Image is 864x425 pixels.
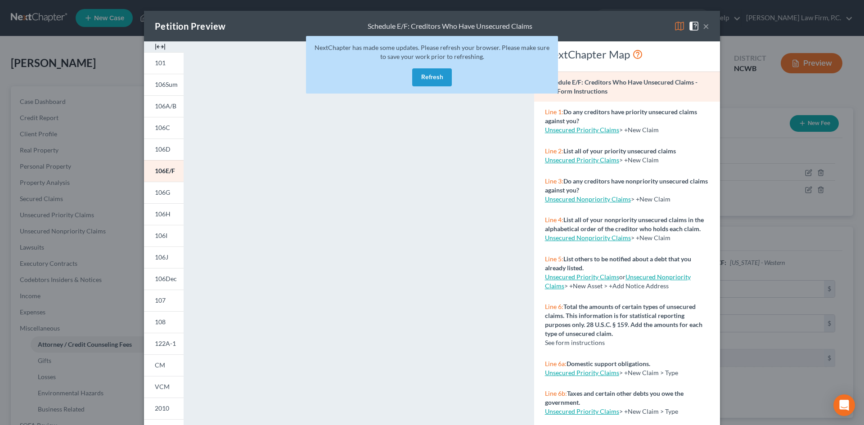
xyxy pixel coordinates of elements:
span: 106H [155,210,171,218]
span: 106G [155,188,170,196]
a: 106D [144,139,184,160]
strong: Do any creditors have nonpriority unsecured claims against you? [545,177,708,194]
div: Open Intercom Messenger [833,394,855,416]
a: Unsecured Priority Claims [545,156,619,164]
div: Petition Preview [155,20,225,32]
span: 106D [155,145,171,153]
a: 106E/F [144,160,184,182]
a: 106G [144,182,184,203]
a: 106Dec [144,268,184,290]
strong: Domestic support obligations. [567,360,650,367]
span: 106C [155,124,170,131]
a: Unsecured Priority Claims [545,407,619,415]
strong: Total the amounts of certain types of unsecured claims. This information is for statistical repor... [545,303,702,337]
a: 106Sum [144,74,184,95]
span: Line 3: [545,177,563,185]
span: 106I [155,232,167,239]
div: NextChapter Map [545,47,709,62]
span: Line 5: [545,255,563,263]
a: 122A-1 [144,333,184,354]
span: 107 [155,296,166,304]
span: > +New Asset > +Add Notice Address [545,273,691,290]
strong: List others to be notified about a debt that you already listed. [545,255,691,272]
span: 106Dec [155,275,177,282]
div: Schedule E/F: Creditors Who Have Unsecured Claims [368,21,532,31]
span: NextChapter has made some updates. Please refresh your browser. Please make sure to save your wor... [315,44,549,60]
span: Line 4: [545,216,563,224]
span: > +New Claim [619,126,659,134]
span: 106E/F [155,167,175,174]
strong: Taxes and certain other debts you owe the government. [545,389,684,406]
a: Unsecured Priority Claims [545,273,619,281]
span: > +New Claim > Type [619,407,678,415]
span: > +New Claim [631,234,670,242]
a: 107 [144,290,184,311]
span: CM [155,361,165,369]
span: > +New Claim [619,156,659,164]
span: > +New Claim [631,195,670,203]
span: 106J [155,253,168,261]
a: 2010 [144,398,184,419]
strong: Do any creditors have priority unsecured claims against you? [545,108,697,125]
a: 108 [144,311,184,333]
span: Line 2: [545,147,563,155]
a: 106A/B [144,95,184,117]
span: 108 [155,318,166,326]
img: map-eea8200ae884c6f1103ae1953ef3d486a96c86aabb227e865a55264e3737af1f.svg [674,21,685,31]
img: help-close-5ba153eb36485ed6c1ea00a893f15db1cb9b99d6cae46e1a8edb6c62d00a1a76.svg [688,21,699,31]
a: VCM [144,376,184,398]
a: CM [144,354,184,376]
span: Line 1: [545,108,563,116]
span: See form instructions [545,339,605,346]
span: 2010 [155,404,169,412]
span: or [545,273,625,281]
span: Line 6: [545,303,563,310]
a: Unsecured Nonpriority Claims [545,273,691,290]
a: Unsecured Priority Claims [545,369,619,376]
strong: List all of your nonpriority unsecured claims in the alphabetical order of the creditor who holds... [545,216,704,233]
span: 106Sum [155,81,178,88]
button: × [703,21,709,31]
a: Unsecured Priority Claims [545,126,619,134]
a: Unsecured Nonpriority Claims [545,234,631,242]
span: 106A/B [155,102,176,110]
span: > +New Claim > Type [619,369,678,376]
button: Refresh [412,68,452,86]
span: Line 6a: [545,360,567,367]
a: 106H [144,203,184,225]
span: 101 [155,59,166,67]
span: 122A-1 [155,340,176,347]
a: 106I [144,225,184,246]
span: VCM [155,383,170,390]
span: Line 6b: [545,389,567,397]
a: 106C [144,117,184,139]
img: expand-e0f6d898513216a626fdd78e52531dac95497ffd26381d4c15ee2fc46db09dca.svg [155,41,166,52]
a: Unsecured Nonpriority Claims [545,195,631,203]
strong: List all of your priority unsecured claims [563,147,676,155]
a: 106J [144,246,184,268]
a: 101 [144,52,184,74]
strong: Schedule E/F: Creditors Who Have Unsecured Claims - Full Form Instructions [545,78,697,95]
